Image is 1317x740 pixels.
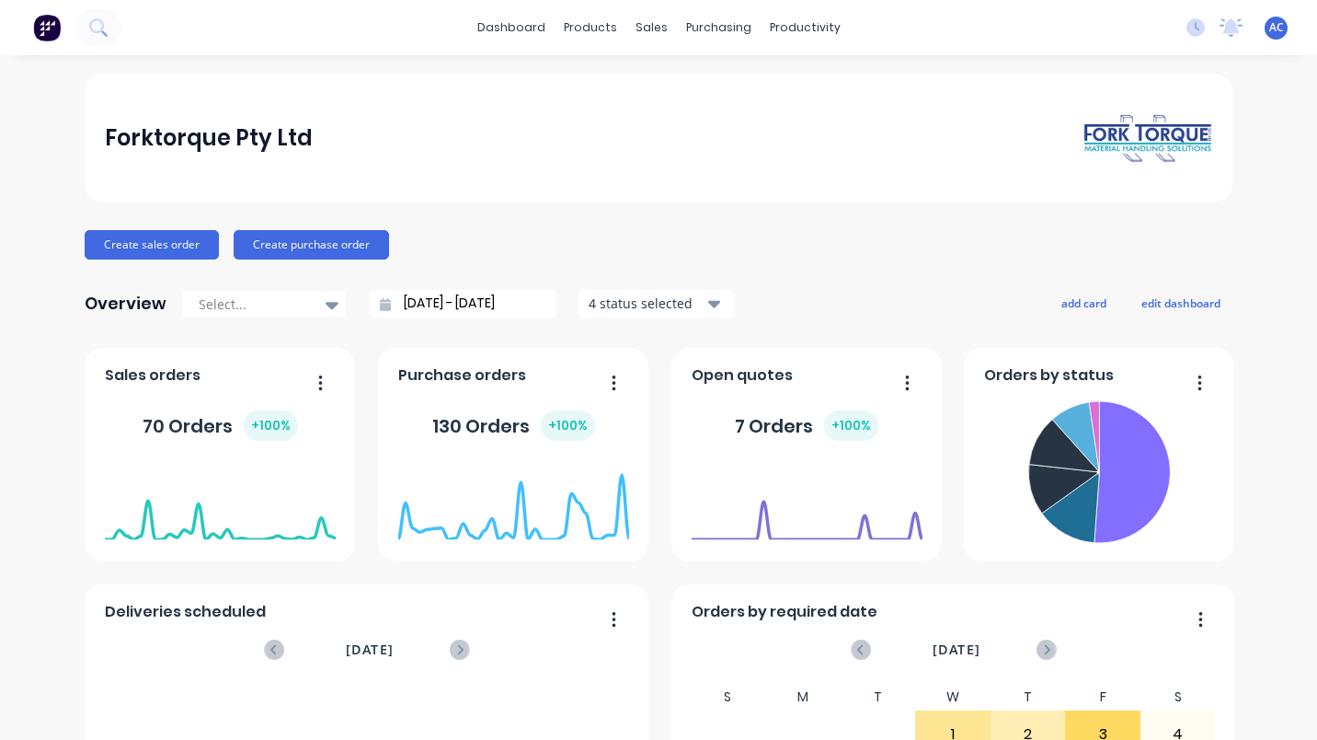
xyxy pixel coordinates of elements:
span: Sales orders [105,364,200,387]
div: products [555,14,626,41]
span: [DATE] [346,640,394,660]
div: 7 Orders [735,410,878,441]
div: 4 status selected [589,294,704,313]
button: edit dashboard [1129,291,1232,315]
span: [DATE] [933,640,980,660]
div: + 100 % [244,410,298,441]
span: AC [1269,19,1284,36]
span: Open quotes [692,364,793,387]
button: Create sales order [85,230,219,260]
div: W [915,684,991,711]
span: Purchase orders [398,364,526,387]
div: M [765,684,841,711]
button: Create purchase order [234,230,389,260]
div: + 100 % [824,410,878,441]
a: dashboard [468,14,555,41]
div: Forktorque Pty Ltd [105,120,313,156]
button: add card [1049,291,1118,315]
div: T [841,684,916,711]
span: Orders by status [984,364,1114,387]
div: productivity [761,14,850,41]
div: S [1140,684,1216,711]
div: T [991,684,1066,711]
div: purchasing [677,14,761,41]
div: 130 Orders [432,410,595,441]
button: 4 status selected [578,290,735,318]
div: sales [626,14,677,41]
div: S [691,684,766,711]
img: Forktorque Pty Ltd [1083,113,1212,164]
div: + 100 % [541,410,595,441]
div: 70 Orders [143,410,298,441]
img: Factory [33,14,61,41]
div: Overview [85,285,166,322]
div: F [1065,684,1140,711]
